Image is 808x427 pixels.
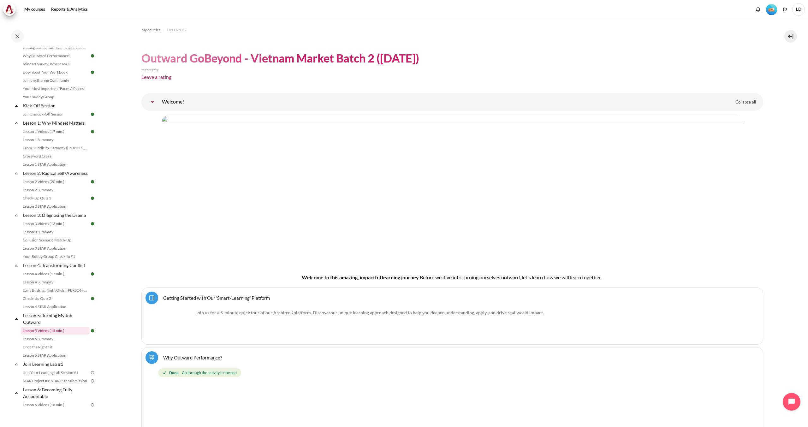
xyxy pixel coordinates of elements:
a: Lesson 4: Transforming Conflict [22,261,90,270]
span: Go through the activity to the end [182,370,237,376]
button: Languages [780,5,790,14]
a: Early Birds vs. Night Owls ([PERSON_NAME]'s Story) [21,287,90,294]
img: To do [90,378,95,384]
a: Lesson 2 STAR Application [21,203,90,210]
a: Why Outward Performance? [163,354,222,360]
a: Join Learning Lab #1 [22,360,90,368]
a: Getting Started with Our 'Smart-Learning' Platform [21,44,90,51]
strong: Done: [169,370,179,376]
a: Mindset Survey: Where am I? [21,60,90,68]
img: Level #2 [766,4,777,15]
span: Collapse all [735,99,756,105]
a: Lesson 1 Summary [21,136,90,144]
div: Level #2 [766,3,777,15]
a: Lesson 1: Why Mindset Matters [22,119,90,127]
div: Show notification window with no new notifications [753,5,763,14]
a: Lesson 4 Summary [21,278,90,286]
span: B [420,274,423,280]
img: Done [90,195,95,201]
a: Lesson 2 Summary [21,186,90,194]
img: Done [90,271,95,277]
a: Level #2 [763,3,780,15]
span: OPO VN B2 [167,27,187,33]
img: Done [90,111,95,117]
span: Collapse [13,361,20,367]
a: Leave a rating [141,74,171,80]
a: Collusion Scenario Match-Up [21,236,90,244]
a: Lesson 4 STAR Application [21,303,90,311]
a: Collapse all [731,97,761,108]
img: Done [90,179,95,185]
a: Lesson 2 Videos (20 min.) [21,178,90,186]
a: Lesson 5 Videos (15 min.) [21,327,90,335]
img: platform logo [162,309,193,341]
span: Collapse [13,170,20,176]
img: To do [90,370,95,376]
a: Why Outward Performance? [21,52,90,60]
a: Crossword Craze [21,152,90,160]
a: Your Buddy Group Check-In #1 [21,253,90,260]
a: Lesson 6: Becoming Fully Accountable [22,385,90,400]
span: efore we dive into turning ourselves outward, let's learn how we will learn together. [423,274,602,280]
span: Collapse [13,120,20,126]
a: Lesson 3 STAR Application [21,245,90,252]
a: Download Your Workbook [21,68,90,76]
a: Architeck Architeck [3,3,19,16]
a: Reports & Analytics [49,3,90,16]
a: Join the Kick-Off Session [21,110,90,118]
span: our unique learning approach designed to help you deepen understanding, apply, and drive real-wor... [330,310,543,315]
a: My courses [22,3,47,16]
a: Your Most Important "Faces & Places" [21,85,90,92]
a: Kick-Off Session [22,101,90,110]
span: Collapse [13,262,20,269]
a: Lesson 1 Videos (17 min.) [21,128,90,135]
span: Collapse [13,390,20,396]
h1: Outward GoBeyond - Vietnam Market Batch 2 ([DATE]) [141,51,419,66]
a: Lesson 5 Summary [21,335,90,343]
a: Getting Started with Our 'Smart-Learning' Platform [163,295,270,301]
img: Done [90,328,95,334]
img: To do [90,402,95,408]
a: Lesson 5 STAR Application [21,352,90,359]
a: Check-Up Quiz 2 [21,295,90,302]
a: Check-Up Quiz 1 [21,194,90,202]
span: . [330,310,544,315]
span: Collapse [13,103,20,109]
img: Done [90,296,95,301]
img: Done [90,129,95,134]
a: Your Buddy Group! [21,93,90,101]
a: User menu [792,3,805,16]
a: Lesson 1 STAR Application [21,161,90,168]
a: Lesson 2: Radical Self-Awareness [22,169,90,177]
p: Join us for a 5-minute quick tour of our ArchitecK platform. Discover [162,309,743,316]
a: Lesson 3: Diagnosing the Drama [22,211,90,219]
a: Lesson 3 Videos (13 min.) [21,220,90,228]
span: My courses [141,27,160,33]
a: Lesson 4 Videos (17 min.) [21,270,90,278]
h4: Welcome to this amazing, impactful learning journey. [162,274,743,281]
a: Drop the Right Fit [21,343,90,351]
span: Collapse [13,316,20,322]
a: From Huddle to Harmony ([PERSON_NAME]'s Story) [21,144,90,152]
img: Done [90,53,95,59]
a: Lesson 5: Turning My Job Outward [22,311,90,326]
img: Done [90,221,95,227]
a: My courses [141,26,160,34]
a: Lesson 6 Summary [21,409,90,417]
a: Join Your Learning Lab Session #1 [21,369,90,377]
a: Join the Sharing Community [21,77,90,84]
a: STAR Project #1: STAR Plan Submission [21,377,90,385]
a: Welcome! [146,96,159,108]
nav: Navigation bar [141,25,763,35]
img: Architeck [5,5,14,14]
img: Done [90,69,95,75]
a: OPO VN B2 [167,26,187,34]
a: Lesson 3 Summary [21,228,90,236]
span: Collapse [13,212,20,218]
span: LD [792,3,805,16]
div: Completion requirements for Why Outward Performance? [158,367,749,378]
a: Lesson 6 Videos (18 min.) [21,401,90,409]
